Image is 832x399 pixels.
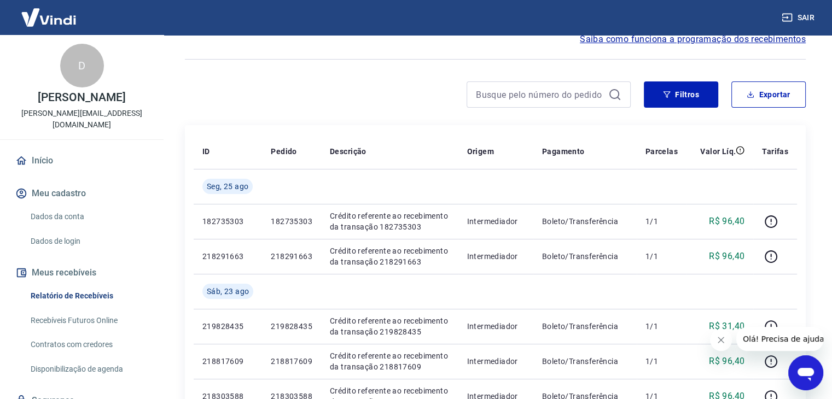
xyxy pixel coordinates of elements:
a: Dados de login [26,230,150,253]
p: Intermediador [467,321,524,332]
span: Seg, 25 ago [207,181,248,192]
p: R$ 96,40 [709,215,744,228]
a: Relatório de Recebíveis [26,285,150,307]
img: Vindi [13,1,84,34]
iframe: Mensagem da empresa [736,327,823,351]
a: Contratos com credores [26,333,150,356]
input: Busque pelo número do pedido [476,86,604,103]
p: 219828435 [202,321,253,332]
p: Crédito referente ao recebimento da transação 218817609 [330,350,449,372]
p: ID [202,146,210,157]
button: Exportar [731,81,806,108]
span: Olá! Precisa de ajuda? [7,8,92,16]
p: Origem [467,146,493,157]
button: Filtros [644,81,718,108]
p: Pedido [271,146,296,157]
p: Tarifas [762,146,788,157]
p: 182735303 [202,216,253,227]
p: 219828435 [271,321,312,332]
div: D [60,44,104,87]
p: Crédito referente ao recebimento da transação 219828435 [330,315,449,337]
p: R$ 96,40 [709,250,744,263]
a: Dados da conta [26,206,150,228]
a: Início [13,149,150,173]
p: Boleto/Transferência [542,216,628,227]
button: Meu cadastro [13,181,150,206]
p: Boleto/Transferência [542,321,628,332]
p: 218291663 [202,251,253,262]
p: R$ 31,40 [709,320,744,333]
p: Valor Líq. [700,146,736,157]
p: Crédito referente ao recebimento da transação 182735303 [330,210,449,232]
p: 182735303 [271,216,312,227]
a: Disponibilização de agenda [26,358,150,380]
a: Recebíveis Futuros Online [26,309,150,332]
p: [PERSON_NAME][EMAIL_ADDRESS][DOMAIN_NAME] [9,108,155,131]
p: Intermediador [467,216,524,227]
p: Parcelas [645,146,678,157]
p: 1/1 [645,356,678,367]
p: Pagamento [542,146,585,157]
p: 218817609 [202,356,253,367]
p: Boleto/Transferência [542,356,628,367]
span: Sáb, 23 ago [207,286,249,297]
p: 1/1 [645,321,678,332]
iframe: Fechar mensagem [710,329,732,351]
a: Saiba como funciona a programação dos recebimentos [580,33,806,46]
p: 218817609 [271,356,312,367]
p: Descrição [330,146,366,157]
p: 218291663 [271,251,312,262]
button: Meus recebíveis [13,261,150,285]
p: 1/1 [645,216,678,227]
p: Intermediador [467,356,524,367]
p: [PERSON_NAME] [38,92,125,103]
p: R$ 96,40 [709,355,744,368]
p: Intermediador [467,251,524,262]
p: 1/1 [645,251,678,262]
iframe: Botão para abrir a janela de mensagens [788,355,823,390]
p: Boleto/Transferência [542,251,628,262]
p: Crédito referente ao recebimento da transação 218291663 [330,245,449,267]
button: Sair [779,8,819,28]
